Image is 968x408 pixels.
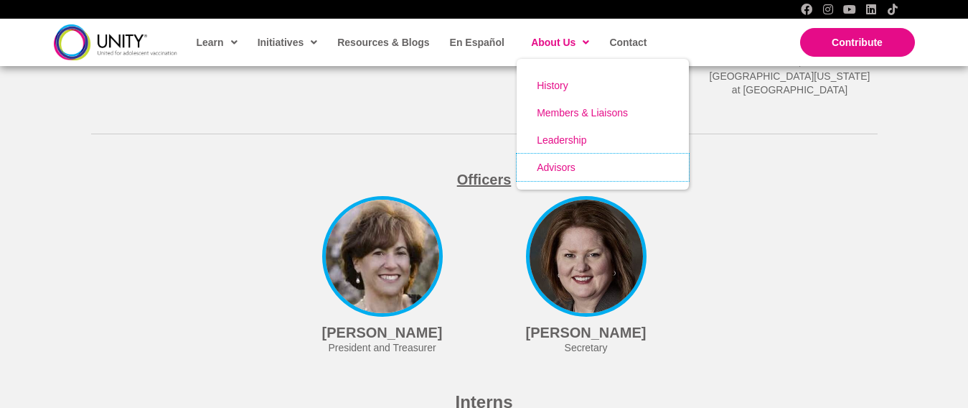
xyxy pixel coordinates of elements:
[801,4,812,15] a: Facebook
[865,4,877,15] a: LinkedIn
[322,196,443,317] img: l5j8gN
[517,126,689,154] a: Leadership
[330,26,435,59] a: Resources & Blogs
[197,32,238,53] span: Learn
[457,172,512,187] span: Officers
[531,32,589,53] span: About Us
[526,196,647,317] img: Jane-Quinn
[517,99,689,126] a: Members & Liaisons
[337,37,429,48] span: Resources & Blogs
[537,80,568,91] span: History
[832,37,883,48] span: Contribute
[450,37,504,48] span: En Español
[443,26,510,59] a: En Español
[258,32,318,53] span: Initiatives
[506,324,667,341] h4: [PERSON_NAME]
[537,162,575,173] span: Advisors
[800,28,915,57] a: Contribute
[517,72,689,99] a: History
[537,134,586,146] span: Leadership
[524,26,595,59] a: About Us
[302,324,463,341] h4: [PERSON_NAME]
[844,4,855,15] a: YouTube
[302,341,463,356] div: President and Treasurer
[54,24,177,60] img: unity-logo-dark
[506,341,667,356] div: Secretary
[602,26,652,59] a: Contact
[710,41,870,97] div: Division Director for Adolescent Medicine, The [GEOGRAPHIC_DATA][US_STATE] at [GEOGRAPHIC_DATA]
[609,37,647,48] span: Contact
[517,154,689,181] a: Advisors
[887,4,898,15] a: TikTok
[822,4,834,15] a: Instagram
[537,107,628,119] span: Members & Liaisons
